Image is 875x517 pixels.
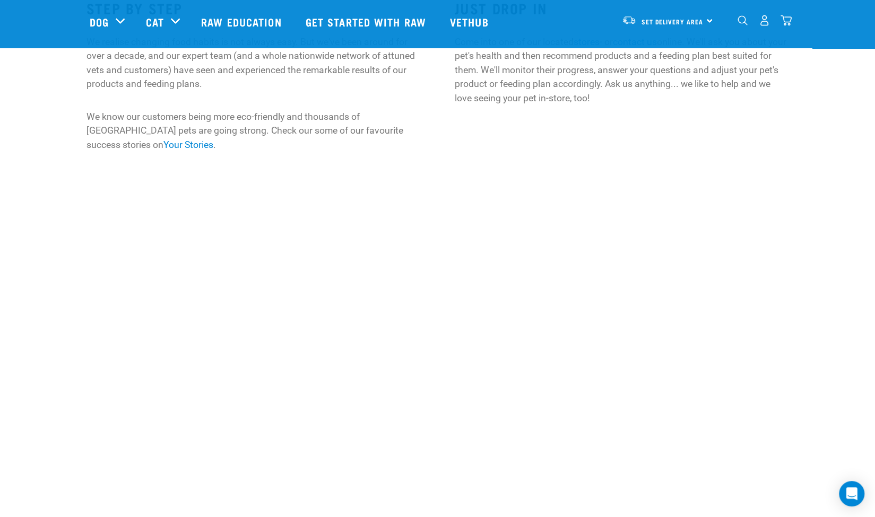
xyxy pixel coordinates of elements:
[289,226,586,393] iframe: YouTube video player
[90,14,109,30] a: Dog
[163,139,213,150] a: Your Stories
[738,15,748,25] img: home-icon-1@2x.png
[439,1,502,43] a: Vethub
[190,1,294,43] a: Raw Education
[622,15,636,25] img: van-moving.png
[759,15,770,26] img: user.png
[454,35,789,105] p: Come into one of our located - or online. We'll ask you about your pet's health and then recommen...
[839,481,864,506] div: Open Intercom Messenger
[86,35,421,91] p: We realise changing food habits is not always easy. But we've been around for over a decade, and ...
[642,20,703,23] span: Set Delivery Area
[146,14,164,30] a: Cat
[86,110,421,152] p: We know our customers being more eco-friendly and thousands of [GEOGRAPHIC_DATA] pets are going s...
[295,1,439,43] a: Get started with Raw
[781,15,792,26] img: home-icon@2x.png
